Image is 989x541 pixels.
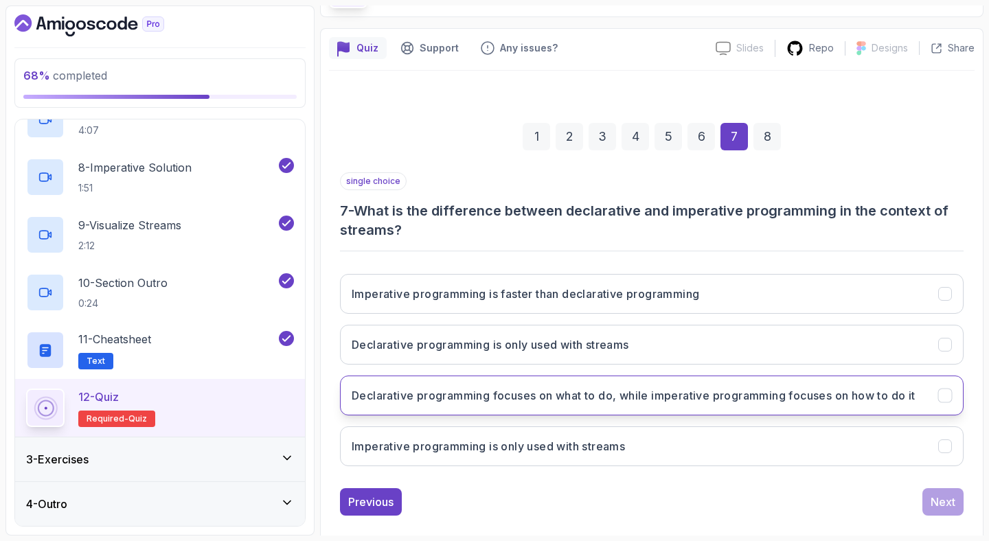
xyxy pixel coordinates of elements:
[340,426,964,466] button: Imperative programming is only used with streams
[352,438,625,454] h3: Imperative programming is only used with streams
[87,356,105,367] span: Text
[356,41,378,55] p: Quiz
[948,41,975,55] p: Share
[622,123,649,150] div: 4
[500,41,558,55] p: Any issues?
[23,69,50,82] span: 68 %
[809,41,834,55] p: Repo
[15,437,305,481] button: 3-Exercises
[919,41,975,55] button: Share
[78,239,181,253] p: 2:12
[352,286,699,302] h3: Imperative programming is faster than declarative programming
[589,123,616,150] div: 3
[87,413,128,424] span: Required-
[352,387,916,404] h3: Declarative programming focuses on what to do, while imperative programming focuses on how to do it
[26,100,294,139] button: 4:07
[128,413,147,424] span: quiz
[340,376,964,415] button: Declarative programming focuses on what to do, while imperative programming focuses on how to do it
[15,482,305,526] button: 4-Outro
[655,123,682,150] div: 5
[329,37,387,59] button: quiz button
[340,488,402,516] button: Previous
[340,201,964,240] h3: 7 - What is the difference between declarative and imperative programming in the context of streams?
[340,325,964,365] button: Declarative programming is only used with streams
[775,40,845,57] a: Repo
[340,172,407,190] p: single choice
[78,331,151,347] p: 11 - Cheatsheet
[78,217,181,233] p: 9 - Visualize Streams
[78,275,168,291] p: 10 - Section Outro
[872,41,908,55] p: Designs
[78,389,119,405] p: 12 - Quiz
[26,451,89,468] h3: 3 - Exercises
[78,159,192,176] p: 8 - Imperative Solution
[922,488,964,516] button: Next
[78,297,168,310] p: 0:24
[392,37,467,59] button: Support button
[523,123,550,150] div: 1
[26,331,294,369] button: 11-CheatsheetText
[473,37,566,59] button: Feedback button
[26,496,67,512] h3: 4 - Outro
[736,41,764,55] p: Slides
[26,389,294,427] button: 12-QuizRequired-quiz
[753,123,781,150] div: 8
[14,14,196,36] a: Dashboard
[340,274,964,314] button: Imperative programming is faster than declarative programming
[26,216,294,254] button: 9-Visualize Streams2:12
[352,336,629,353] h3: Declarative programming is only used with streams
[420,41,459,55] p: Support
[23,69,107,82] span: completed
[556,123,583,150] div: 2
[931,494,955,510] div: Next
[720,123,748,150] div: 7
[348,494,394,510] div: Previous
[26,158,294,196] button: 8-Imperative Solution1:51
[78,181,192,195] p: 1:51
[687,123,715,150] div: 6
[26,273,294,312] button: 10-Section Outro0:24
[78,124,195,137] p: 4:07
